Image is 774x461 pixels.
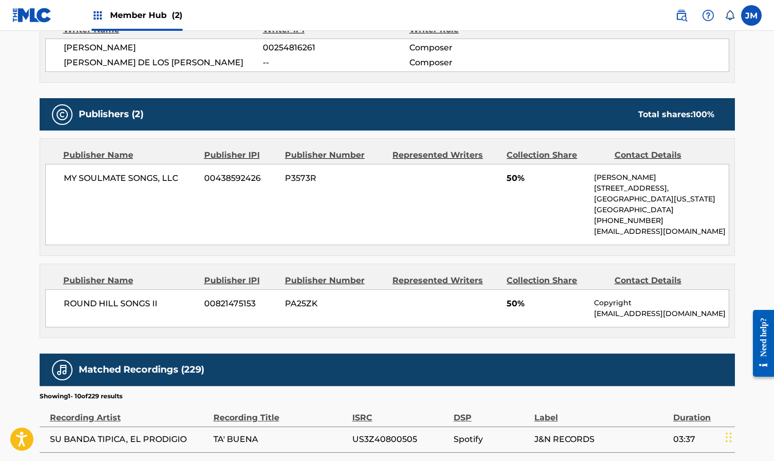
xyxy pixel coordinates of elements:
img: help [702,9,714,22]
div: Contact Details [615,149,714,161]
div: Label [534,401,668,424]
span: 00254816261 [263,42,409,54]
span: [PERSON_NAME] [64,42,263,54]
div: ISRC [352,401,448,424]
span: Composer [409,42,543,54]
span: Spotify [454,433,529,446]
div: Collection Share [507,149,606,161]
div: Drag [726,422,732,453]
iframe: Chat Widget [723,412,774,461]
div: Recording Artist [50,401,208,424]
p: [GEOGRAPHIC_DATA] [594,205,728,215]
div: Represented Writers [392,274,499,287]
span: P3573R [285,172,385,185]
img: Top Rightsholders [92,9,104,22]
div: User Menu [741,5,762,26]
span: 50% [507,172,586,185]
div: Publisher Name [63,274,196,287]
div: Publisher IPI [204,274,277,287]
span: 100 % [693,109,714,119]
div: Contact Details [615,274,714,287]
div: Recording Title [213,401,347,424]
h5: Publishers (2) [79,108,143,120]
span: J&N RECORDS [534,433,668,446]
div: Notifications [725,10,735,21]
img: search [675,9,688,22]
p: [EMAIL_ADDRESS][DOMAIN_NAME] [594,226,728,237]
p: Copyright [594,298,728,308]
div: Help [698,5,718,26]
div: DSP [454,401,529,424]
div: Publisher IPI [204,149,277,161]
span: [PERSON_NAME] DE LOS [PERSON_NAME] [64,57,263,69]
img: MLC Logo [12,8,52,23]
span: MY SOULMATE SONGS, LLC [64,172,197,185]
h5: Matched Recordings (229) [79,364,204,376]
p: [PHONE_NUMBER] [594,215,728,226]
span: 00821475153 [204,298,277,310]
img: Matched Recordings [56,364,68,376]
span: TA' BUENA [213,433,347,446]
div: Total shares: [638,108,714,121]
p: [EMAIL_ADDRESS][DOMAIN_NAME] [594,308,728,319]
span: -- [263,57,409,69]
span: US3Z40800505 [352,433,448,446]
p: [PERSON_NAME] [594,172,728,183]
div: Collection Share [507,274,606,287]
span: Member Hub [110,9,183,21]
span: 50% [507,298,586,310]
span: Composer [409,57,543,69]
div: Duration [673,401,729,424]
span: PA25ZK [285,298,385,310]
div: Publisher Number [285,274,385,287]
p: Showing 1 - 10 of 229 results [40,392,122,401]
p: [GEOGRAPHIC_DATA][US_STATE] [594,194,728,205]
a: Public Search [671,5,692,26]
div: Publisher Number [285,149,385,161]
div: Publisher Name [63,149,196,161]
span: SU BANDA TIPICA, EL PRODIGIO [50,433,208,446]
span: 00438592426 [204,172,277,185]
iframe: Resource Center [745,301,774,385]
span: 03:37 [673,433,729,446]
span: (2) [172,10,183,20]
p: [STREET_ADDRESS], [594,183,728,194]
span: ROUND HILL SONGS II [64,298,197,310]
img: Publishers [56,108,68,121]
div: Represented Writers [392,149,499,161]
